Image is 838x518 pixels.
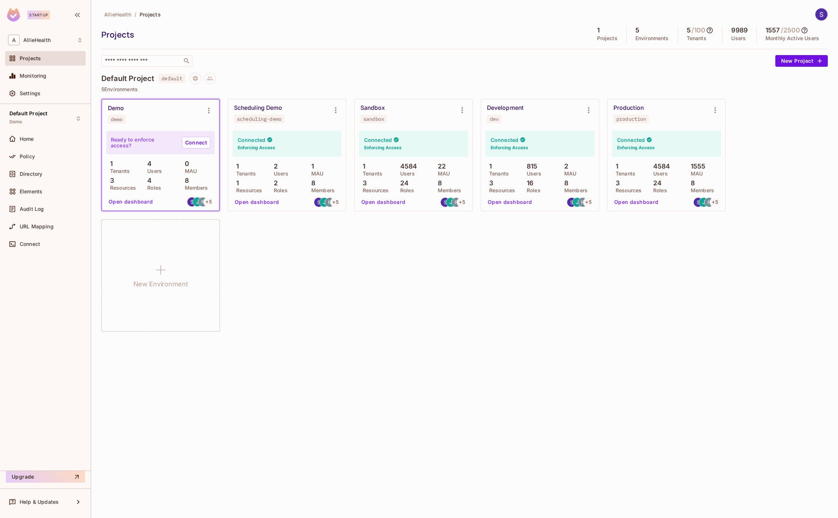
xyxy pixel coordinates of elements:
[561,171,576,177] p: MAU
[20,55,41,61] span: Projects
[441,198,450,207] img: stephen@alliehealth.com
[650,188,667,193] p: Roles
[6,471,85,483] button: Upgrade
[612,171,635,177] p: Tenants
[561,163,568,170] p: 2
[635,35,669,41] p: Environments
[687,179,695,187] p: 8
[144,160,152,167] p: 4
[20,171,42,177] span: Directory
[20,189,42,194] span: Elements
[561,179,568,187] p: 8
[181,168,197,174] p: MAU
[27,11,50,19] div: Startup
[597,27,600,34] h5: 1
[20,499,59,505] span: Help & Updates
[585,200,591,205] span: + 5
[523,171,541,177] p: Users
[567,198,576,207] img: stephen@alliehealth.com
[691,27,706,34] h5: / 100
[106,168,130,174] p: Tenants
[9,111,47,116] span: Default Project
[597,35,617,41] p: Projects
[452,198,461,207] img: rodrigo@alliehealth.com
[323,200,326,205] span: J
[523,163,538,170] p: 815
[702,200,705,205] span: J
[359,188,389,193] p: Resources
[815,8,827,20] img: Stephen Morrison
[487,104,523,112] div: Development
[270,179,278,187] p: 2
[434,188,461,193] p: Members
[8,35,20,45] span: A
[485,196,535,208] button: Open dashboard
[617,144,655,151] h6: Enforcing Access
[359,171,382,177] p: Tenants
[434,163,446,170] p: 22
[23,37,51,43] span: Workspace: AllieHealth
[270,163,278,170] p: 2
[397,188,414,193] p: Roles
[765,27,780,34] h5: 1557
[144,177,152,184] p: 4
[617,136,645,143] h4: Connected
[486,179,493,187] p: 3
[687,171,703,177] p: MAU
[7,8,20,22] img: SReyMgAAAABJRU5ErkJggg==
[104,11,132,18] span: AllieHealth
[561,188,588,193] p: Members
[234,104,282,112] div: Scheduling Demo
[308,188,335,193] p: Members
[314,198,323,207] img: stephen@alliehealth.com
[20,90,40,96] span: Settings
[612,188,642,193] p: Resources
[486,188,515,193] p: Resources
[233,188,262,193] p: Resources
[20,224,54,229] span: URL Mapping
[358,196,409,208] button: Open dashboard
[181,177,189,184] p: 8
[325,198,334,207] img: rodrigo@alliehealth.com
[108,105,124,112] div: Demo
[270,171,288,177] p: Users
[190,76,201,83] span: Project settings
[731,27,748,34] h5: 9989
[397,179,409,187] p: 24
[359,179,367,187] p: 3
[202,103,216,118] button: Environment settings
[101,74,154,83] h4: Default Project
[233,171,256,177] p: Tenants
[196,199,199,204] span: J
[308,179,315,187] p: 8
[611,196,662,208] button: Open dashboard
[687,188,714,193] p: Members
[111,137,176,148] p: Ready to enforce access?
[459,200,465,205] span: + 5
[491,144,528,151] h6: Enforcing Access
[712,200,718,205] span: + 5
[144,185,161,191] p: Roles
[449,200,452,205] span: J
[612,179,620,187] p: 3
[635,27,639,34] h5: 5
[359,163,365,170] p: 1
[364,144,402,151] h6: Enforcing Access
[434,171,450,177] p: MAU
[181,185,208,191] p: Members
[650,163,670,170] p: 4584
[198,197,207,206] img: rodrigo@alliehealth.com
[101,86,828,92] p: 5 Environments
[182,137,210,148] a: Connect
[9,119,23,125] span: Demo
[238,136,265,143] h4: Connected
[181,160,189,167] p: 0
[616,116,646,122] div: production
[687,27,691,34] h5: 5
[434,179,442,187] p: 8
[20,241,40,247] span: Connect
[705,198,714,207] img: rodrigo@alliehealth.com
[650,179,662,187] p: 24
[237,116,281,122] div: scheduling-demo
[455,103,469,117] button: Environment settings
